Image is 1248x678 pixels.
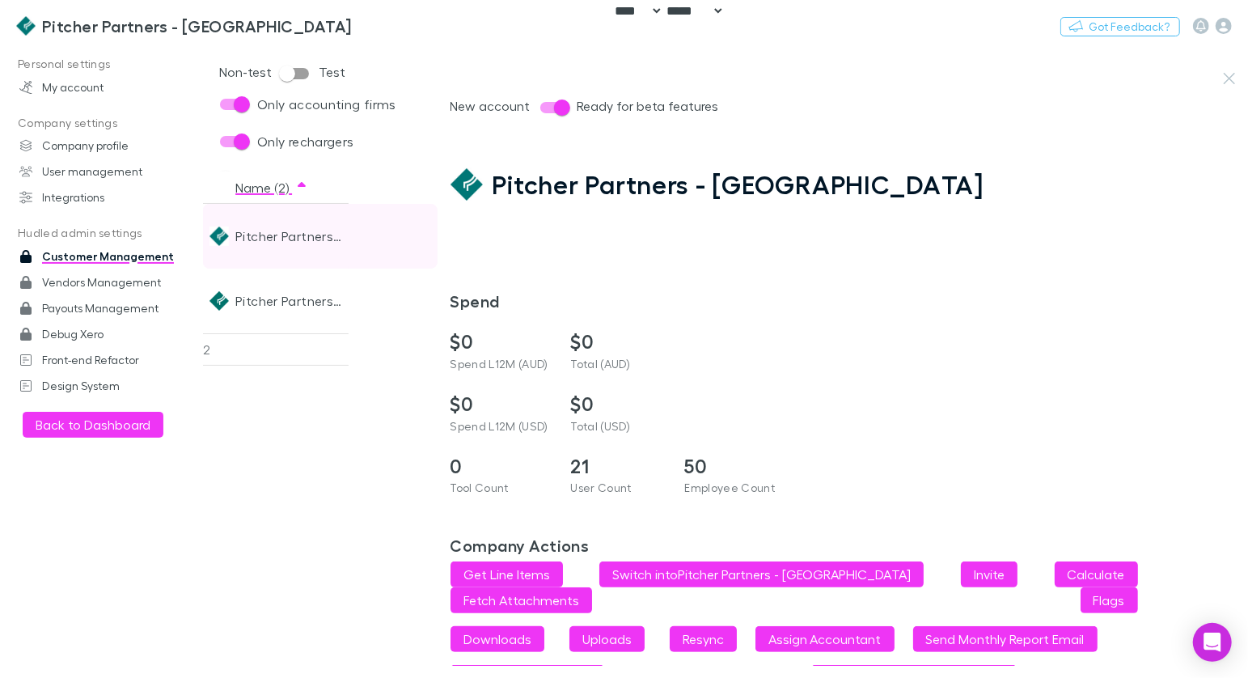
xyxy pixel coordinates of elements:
span: Spend L12M (USD) [451,419,548,433]
img: Pitcher Partners - Adelaide's Logo [209,227,229,246]
button: Calculate [1055,561,1138,587]
button: Uploads [569,626,645,652]
a: User management [3,159,200,184]
p: Hudled admin settings [3,223,200,244]
a: Vendors Management [3,269,200,295]
span: Total (USD) [571,419,631,433]
span: Total (AUD) [571,357,631,371]
p: Personal settings [3,54,200,74]
h2: 21 [571,455,672,478]
span: Only recharge clients [257,169,387,189]
img: Pitcher Partners - Adelaide's Logo [451,168,483,201]
p: Company settings [3,113,200,133]
h3: Pitcher Partners - [GEOGRAPHIC_DATA] [42,16,352,36]
a: Design System [3,373,200,399]
span: Only accounting firms [257,95,396,114]
h3: Spend [451,291,1248,311]
span: User Count [571,481,632,494]
a: Customer Management [3,244,200,269]
button: Downloads [451,626,544,652]
span: Only rechargers [257,132,354,151]
div: Pitcher Partners SA Pty Ltd [235,269,342,333]
span: Spend L12M (AUD) [451,357,548,371]
a: Debug Xero [3,321,200,347]
button: Invite [961,561,1017,587]
div: New account Ready for beta features [451,92,1196,123]
div: Pitcher Partners - [GEOGRAPHIC_DATA] [235,204,342,269]
div: Non-test Test [219,58,345,89]
div: 2 [203,333,349,366]
img: Pitcher Partners SA Pty Ltd's Logo [209,291,229,311]
div: Open Intercom Messenger [1193,623,1232,662]
h1: Pitcher Partners - [GEOGRAPHIC_DATA] [493,169,984,200]
h2: $0 [451,330,552,354]
a: Front-end Refactor [3,347,200,373]
button: Fetch Attachments [451,587,592,613]
button: Got Feedback? [1060,17,1180,36]
span: Tool Count [451,481,509,494]
h2: $0 [571,330,672,354]
a: Company profile [3,133,200,159]
h2: $0 [451,392,552,416]
button: Flags [1081,587,1138,613]
button: Send Monthly Report Email [913,626,1098,652]
button: Resync [670,626,737,652]
a: Pitcher Partners - [GEOGRAPHIC_DATA] [6,6,362,45]
img: Pitcher Partners - Adelaide's Logo [16,16,36,36]
h2: 0 [451,455,552,478]
h2: $0 [571,392,672,416]
a: Payouts Management [3,295,200,321]
span: Employee Count [685,481,776,494]
button: Name (2) [235,172,308,204]
a: Integrations [3,184,200,210]
button: Switch intoPitcher Partners - [GEOGRAPHIC_DATA] [599,561,924,587]
a: My account [3,74,200,100]
button: Assign Accountant [755,626,895,652]
button: Back to Dashboard [23,412,163,438]
h2: 50 [685,455,786,478]
button: Get Line Items [451,561,563,587]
